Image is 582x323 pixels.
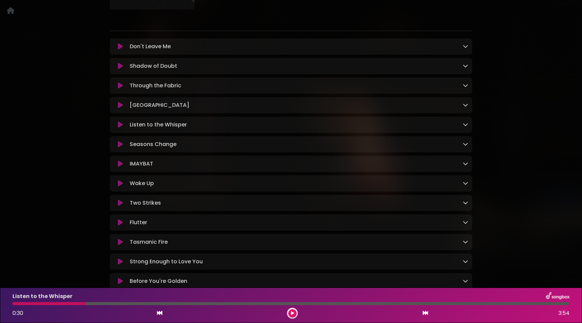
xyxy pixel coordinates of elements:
[12,292,72,300] p: Listen to the Whisper
[558,309,570,317] span: 3:54
[130,101,189,109] p: [GEOGRAPHIC_DATA]
[12,309,23,317] span: 0:30
[130,258,203,266] p: Strong Enough to Love You
[130,82,181,90] p: Through the Fabric
[130,199,161,207] p: Two Strikes
[130,121,187,129] p: Listen to the Whisper
[130,140,176,148] p: Seasons Change
[546,292,570,301] img: songbox-logo-white.png
[130,218,147,227] p: Flutter
[130,160,153,168] p: IMAYBAT
[130,42,171,51] p: Don't Leave Me
[130,238,168,246] p: Tasmanic Fire
[130,179,154,187] p: Wake Up
[130,277,187,285] p: Before You're Golden
[130,62,177,70] p: Shadow of Doubt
